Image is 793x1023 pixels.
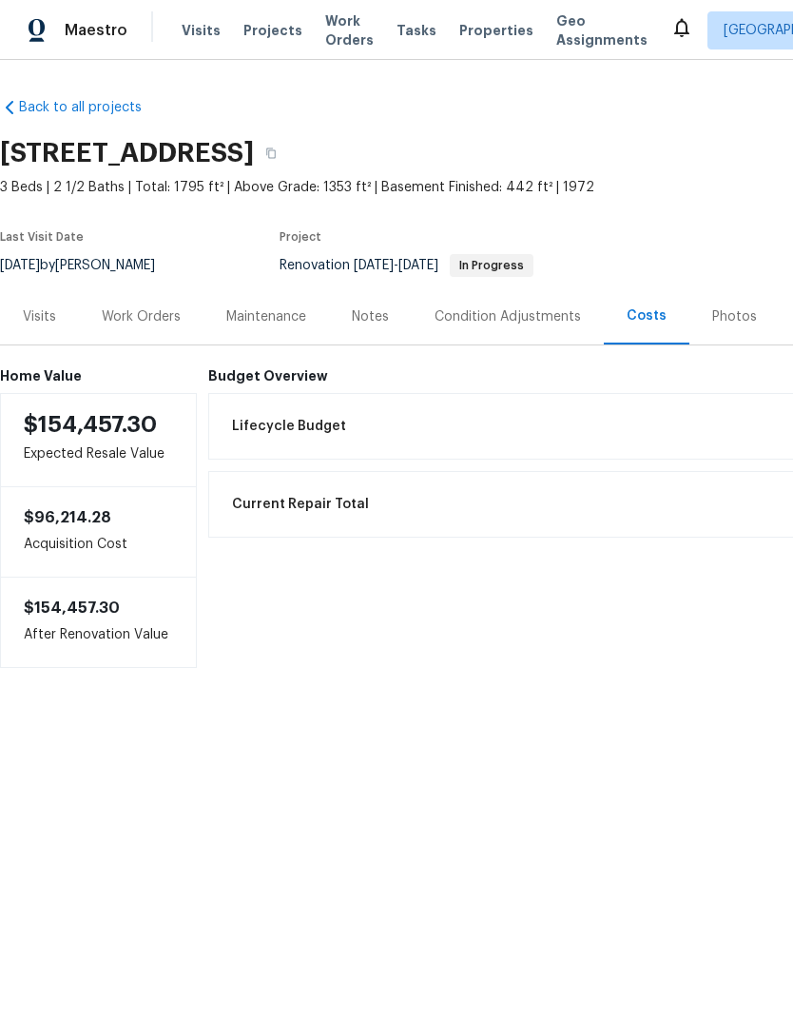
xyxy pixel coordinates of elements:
[23,307,56,326] div: Visits
[24,600,120,616] span: $154,457.30
[182,21,221,40] span: Visits
[65,21,127,40] span: Maestro
[280,231,321,243] span: Project
[254,136,288,170] button: Copy Address
[627,306,667,325] div: Costs
[354,259,394,272] span: [DATE]
[354,259,438,272] span: -
[325,11,374,49] span: Work Orders
[452,260,532,271] span: In Progress
[24,510,111,525] span: $96,214.28
[232,495,369,514] span: Current Repair Total
[459,21,533,40] span: Properties
[243,21,302,40] span: Projects
[232,417,346,436] span: Lifecycle Budget
[435,307,581,326] div: Condition Adjustments
[280,259,533,272] span: Renovation
[556,11,648,49] span: Geo Assignments
[712,307,757,326] div: Photos
[102,307,181,326] div: Work Orders
[352,307,389,326] div: Notes
[398,259,438,272] span: [DATE]
[396,24,436,37] span: Tasks
[226,307,306,326] div: Maintenance
[24,413,157,436] span: $154,457.30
